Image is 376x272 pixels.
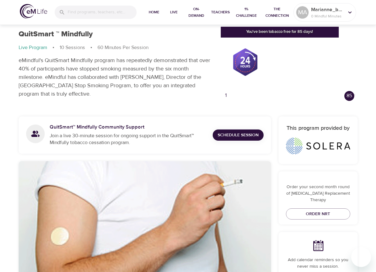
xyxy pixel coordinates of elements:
h6: This program provided by [286,124,350,133]
a: Schedule Session [213,129,264,141]
input: Find programs, teachers, etc... [68,6,137,19]
div: 85 [344,90,355,102]
span: 1% Challenge [235,6,258,19]
span: Schedule Session [218,131,259,139]
span: Live [166,9,181,16]
span: On-Demand [186,6,206,19]
iframe: Button to launch messaging window [351,247,371,267]
span: The Connection [263,6,291,19]
nav: breadcrumb [19,44,213,51]
div: You've been tobacco free for 85 days! [221,27,339,38]
span: Order NRT [291,210,345,218]
div: 90 [347,90,358,101]
span: Teachers [211,9,230,16]
div: MA [296,6,309,19]
p: 0 Mindful Minutes [311,13,344,19]
span: Home [147,9,161,16]
img: Solera%20logo_horz_full%20color_2020.png [286,138,350,154]
p: 10 Sessions [60,44,85,51]
p: Marianne_b2ab47 [311,6,344,13]
h1: QuitSmart ™ Mindfully [19,30,93,39]
p: eMindful's QuitSmart Mindfully program has repeatedly demonstrated that over 40% of participants ... [19,56,213,98]
div: 1 [221,90,231,101]
p: Add calendar reminders so you never miss a session. [286,257,350,270]
h5: QuitSmart™ Mindfully Community Support [50,124,208,130]
p: 0 more days until your badge! [270,54,331,70]
p: Order your second month round of [MEDICAL_DATA] Replacement Therapy [286,184,350,203]
button: Order NRT [286,208,350,220]
p: Live Program [19,44,47,51]
p: 60 Minutes Per Session [97,44,148,51]
img: logo [20,4,47,19]
p: Join a live 30-minute session for ongoing support in the QuitSmart™ Mindfully tobacco cessation p... [50,132,208,147]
